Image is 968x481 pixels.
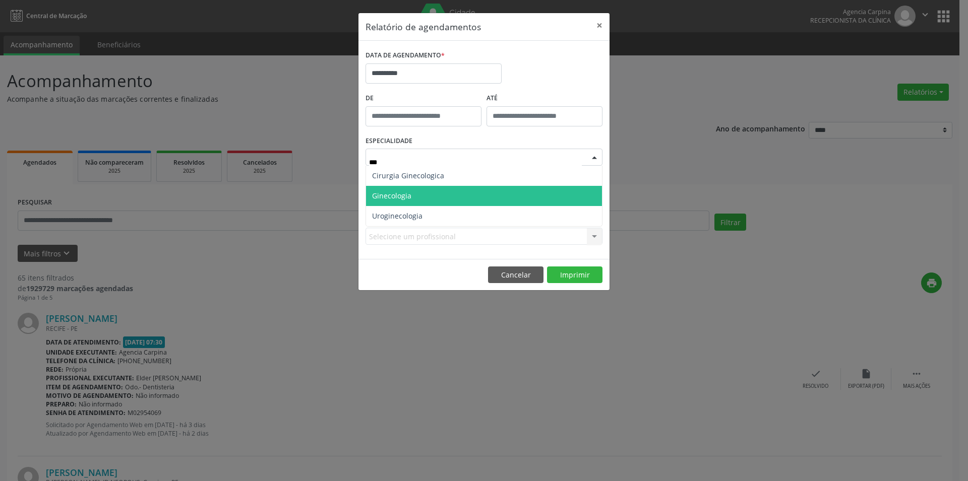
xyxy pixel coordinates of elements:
[547,266,602,284] button: Imprimir
[366,91,481,106] label: De
[366,48,445,63] label: DATA DE AGENDAMENTO
[589,13,610,38] button: Close
[372,191,411,200] span: Ginecologia
[372,171,444,180] span: Cirurgia Ginecologica
[366,133,412,149] label: ESPECIALIDADE
[366,20,481,33] h5: Relatório de agendamentos
[372,211,422,221] span: Uroginecologia
[487,91,602,106] label: ATÉ
[488,266,543,284] button: Cancelar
